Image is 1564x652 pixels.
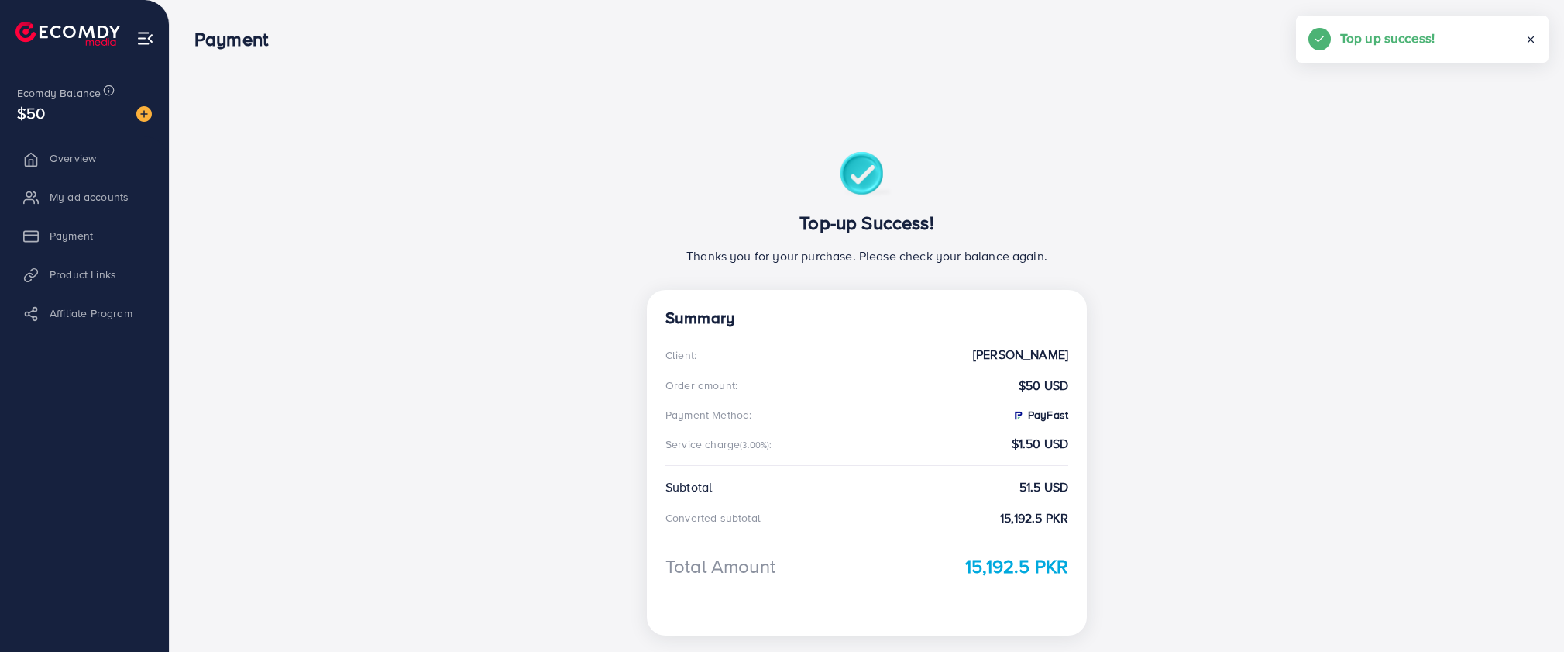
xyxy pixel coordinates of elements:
img: image [136,106,152,122]
small: (3.00%): [740,439,772,451]
strong: 15,192.5 PKR [965,553,1068,580]
h5: Top up success! [1340,28,1435,48]
div: Total Amount [665,553,775,580]
div: Service charge [665,436,777,452]
h3: Top-up Success! [665,212,1068,234]
strong: PayFast [1012,407,1068,423]
div: Subtotal [665,478,712,496]
p: Thanks you for your purchase. Please check your balance again. [665,247,1068,265]
span: Ecomdy Balance [17,85,101,101]
h4: Summary [665,309,1068,328]
strong: 15,192.5 PKR [1000,509,1068,527]
img: logo [15,22,120,46]
strong: $50 USD [1019,377,1068,395]
div: Payment Method: [665,407,751,423]
strong: 51.5 USD [1019,478,1068,496]
h3: Payment [194,28,280,50]
img: success [840,152,895,199]
strong: $1.50 USD [1012,435,1068,453]
strong: [PERSON_NAME] [973,346,1068,364]
div: Client: [665,347,696,363]
div: Converted subtotal [665,510,761,526]
span: $50 [17,102,45,124]
img: PayFast [1012,409,1024,422]
div: Order amount: [665,378,737,393]
img: menu [136,29,154,47]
